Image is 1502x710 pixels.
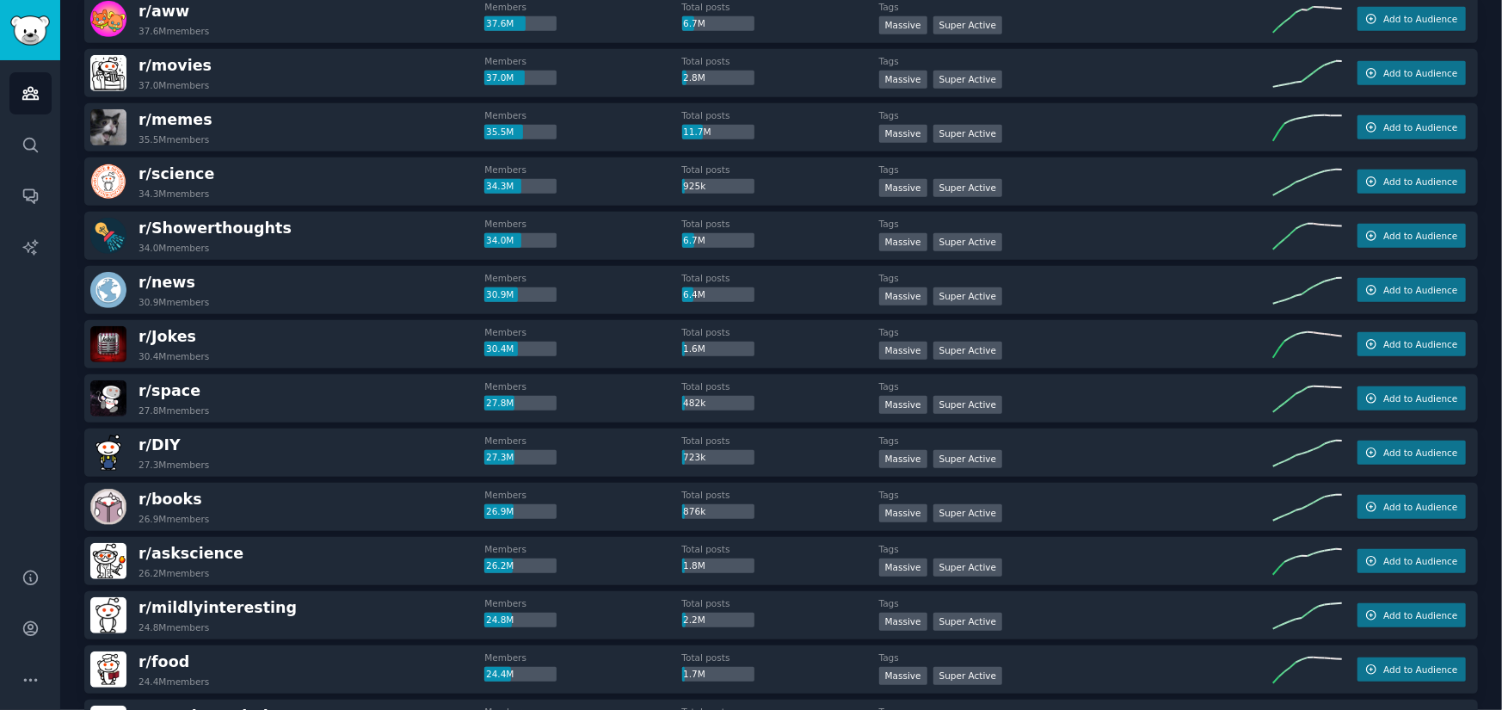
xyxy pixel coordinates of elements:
[879,71,927,89] div: Massive
[1383,67,1457,79] span: Add to Audience
[1357,332,1466,356] button: Add to Audience
[139,545,243,562] span: r/ askscience
[484,559,557,574] div: 26.2M
[682,125,754,140] div: 11.7M
[90,543,126,579] img: askscience
[139,242,209,254] div: 34.0M members
[90,1,126,37] img: aww
[484,543,681,555] dt: Members
[682,71,754,86] div: 2.8M
[879,613,927,631] div: Massive
[139,111,212,128] span: r/ memes
[1357,603,1466,627] button: Add to Audience
[484,597,681,609] dt: Members
[484,287,557,303] div: 30.9M
[90,326,126,362] img: Jokes
[484,435,681,447] dt: Members
[484,342,557,357] div: 30.4M
[139,133,209,145] div: 35.5M members
[1383,176,1457,188] span: Add to Audience
[879,435,1273,447] dt: Tags
[139,599,297,616] span: r/ mildlyinteresting
[1383,338,1457,350] span: Add to Audience
[879,164,1273,176] dt: Tags
[10,15,50,46] img: GummySearch logo
[484,613,557,628] div: 24.8M
[879,218,1273,230] dt: Tags
[933,559,1003,577] div: Super Active
[682,597,879,609] dt: Total posts
[682,179,754,194] div: 925k
[90,272,126,308] img: news
[1357,386,1466,411] button: Add to Audience
[484,55,681,67] dt: Members
[484,179,557,194] div: 34.3M
[1383,664,1457,676] span: Add to Audience
[139,296,209,308] div: 30.9M members
[879,55,1273,67] dt: Tags
[484,380,681,392] dt: Members
[1383,392,1457,404] span: Add to Audience
[139,459,209,471] div: 27.3M members
[682,396,754,411] div: 482k
[682,218,879,230] dt: Total posts
[139,436,181,454] span: r/ DIY
[1357,441,1466,465] button: Add to Audience
[879,597,1273,609] dt: Tags
[933,667,1003,685] div: Super Active
[933,342,1003,360] div: Super Active
[879,272,1273,284] dt: Tags
[879,450,927,468] div: Massive
[139,328,196,345] span: r/ Jokes
[682,651,879,664] dt: Total posts
[1383,447,1457,459] span: Add to Audience
[682,109,879,121] dt: Total posts
[933,125,1003,143] div: Super Active
[139,219,292,237] span: r/ Showerthoughts
[484,489,681,501] dt: Members
[879,287,927,306] div: Massive
[682,489,879,501] dt: Total posts
[879,543,1273,555] dt: Tags
[1383,121,1457,133] span: Add to Audience
[682,435,879,447] dt: Total posts
[682,55,879,67] dt: Total posts
[1357,224,1466,248] button: Add to Audience
[682,543,879,555] dt: Total posts
[139,3,189,20] span: r/ aww
[90,597,126,633] img: mildlyinteresting
[1357,170,1466,194] button: Add to Audience
[933,179,1003,197] div: Super Active
[933,233,1003,251] div: Super Active
[484,1,681,13] dt: Members
[484,504,557,520] div: 26.9M
[933,396,1003,414] div: Super Active
[879,16,927,34] div: Massive
[879,109,1273,121] dt: Tags
[933,71,1003,89] div: Super Active
[90,380,126,417] img: space
[484,651,681,664] dt: Members
[879,504,927,522] div: Massive
[484,71,557,86] div: 37.0M
[139,621,209,633] div: 24.8M members
[933,16,1003,34] div: Super Active
[90,435,126,471] img: DIY
[90,55,126,91] img: movies
[682,504,754,520] div: 876k
[139,653,189,670] span: r/ food
[682,233,754,249] div: 6.7M
[879,489,1273,501] dt: Tags
[682,342,754,357] div: 1.6M
[139,382,200,399] span: r/ space
[90,489,126,525] img: books
[139,25,209,37] div: 37.6M members
[1357,658,1466,682] button: Add to Audience
[879,1,1273,13] dt: Tags
[1357,495,1466,519] button: Add to Audience
[1383,501,1457,513] span: Add to Audience
[879,559,927,577] div: Massive
[484,450,557,466] div: 27.3M
[90,164,126,200] img: science
[139,513,209,525] div: 26.9M members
